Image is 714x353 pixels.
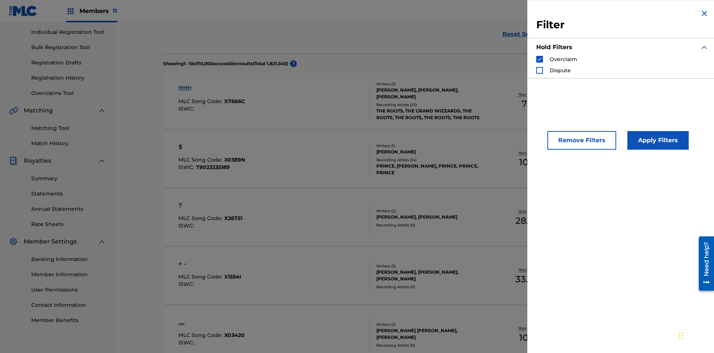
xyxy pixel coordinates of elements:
img: Top Rightsholders [66,7,75,16]
p: Your Shares: [518,92,543,97]
div: Recording Artists ( 23 ) [376,102,489,108]
a: ?MLC Song Code:X26751ISWC:Writers (2)[PERSON_NAME], [PERSON_NAME]Recording Artists (0)Your Shares... [163,190,666,246]
div: [PERSON_NAME], [PERSON_NAME] [376,214,489,220]
div: Writers ( 3 ) [376,263,489,269]
iframe: Resource Center [693,233,714,295]
strong: Hold Filters [536,44,572,51]
span: X03420 [224,332,245,338]
span: X7666C [224,98,245,105]
a: Member Benefits [31,317,106,324]
a: Registration History [31,74,106,82]
span: MLC Song Code : [178,273,224,280]
div: + - [178,260,241,268]
div: Writers ( 1 ) [376,143,489,149]
span: X1554I [224,273,241,280]
span: X26751 [224,215,242,222]
img: expand [97,106,106,115]
div: Recording Artists ( 0 ) [376,284,489,290]
span: ISWC : [178,339,196,346]
h3: Filter [536,18,709,32]
span: ISWC : [178,164,196,171]
a: Match History [31,140,106,147]
span: Members [80,7,117,15]
div: PRINCE, [PERSON_NAME], PRINCE, PRINCE, PRINCE [376,163,489,176]
img: Matching [9,106,18,115]
div: [PERSON_NAME] [376,149,489,155]
button: Apply Filters [627,131,689,150]
button: Remove Filters [547,131,616,150]
img: expand [700,43,709,52]
p: Your Shares: [518,209,543,214]
div: Writers ( 2 ) [376,208,489,214]
span: ISWC : [178,105,196,112]
div: [PERSON_NAME], [PERSON_NAME], [PERSON_NAME] [376,269,489,282]
a: Matching Tool [31,124,106,132]
a: Member Information [31,271,106,279]
span: Member Settings [24,237,77,246]
div: [PERSON_NAME] [PERSON_NAME], [PERSON_NAME] [376,327,489,341]
div: Recording Artists ( 14 ) [376,157,489,163]
div: Writers ( 2 ) [376,322,489,327]
span: Overclaim [550,56,577,63]
span: MLC Song Code : [178,156,224,163]
div: Drag [679,325,684,347]
a: Overclaims Tool [31,89,106,97]
span: 11 [113,7,117,15]
a: Summary [31,175,106,182]
a: Banking Information [31,255,106,263]
a: Individual Registration Tool [31,28,106,36]
img: Royalties [9,156,18,165]
a: $MLC Song Code:X0389NISWC:T9023235189Writers (1)[PERSON_NAME]Recording Artists (14)PRINCE, [PERSO... [163,131,666,187]
span: 28.75 % [515,214,546,228]
img: close [700,9,709,18]
a: Statements [31,190,106,198]
span: Royalties [24,156,51,165]
a: Registration Drafts [31,59,106,67]
div: Recording Artists ( 0 ) [376,222,489,228]
span: 33.34 % [515,273,546,286]
a: User Permissions [31,286,106,294]
span: 100 % [519,331,542,344]
div: THE ROOTS, THE GRAND WIZZARDS, THE ROOTS, THE ROOTS, THE ROOTS, THE ROOTS [376,108,489,121]
div: Recording Artists ( 0 ) [376,343,489,348]
a: + -MLC Song Code:X1554IISWC:Writers (3)[PERSON_NAME], [PERSON_NAME], [PERSON_NAME]Recording Artis... [163,248,666,304]
div: Writers ( 3 ) [376,81,489,87]
img: checkbox [537,57,542,62]
iframe: Chat Widget [677,317,714,353]
img: expand [97,156,106,165]
a: Bulk Registration Tool [31,44,106,51]
a: Rate Sheets [31,220,106,228]
div: [PERSON_NAME], [PERSON_NAME], [PERSON_NAME] [376,87,489,100]
span: X0389N [224,156,245,163]
a: Reset Search [499,26,547,42]
div: $ [178,143,245,152]
span: MLC Song Code : [178,215,224,222]
div: ? [178,201,242,210]
div: !!!!!!! [178,84,245,93]
img: expand [97,237,106,246]
span: 75 % [522,97,540,111]
span: Matching [24,106,53,115]
p: Your Shares: [518,325,543,331]
div: ,,,, [178,318,245,327]
span: ISWC : [178,281,196,287]
span: 100 % [519,156,542,169]
span: Dispute [550,67,571,74]
p: Showing 1 - 10 of 10,000 accessible results (Total 1,821,540 ) [163,60,288,67]
span: T9023235189 [196,164,230,171]
a: Contact Information [31,301,106,309]
a: Annual Statements [31,205,106,213]
a: !!!!!!!MLC Song Code:X7666CISWC:Writers (3)[PERSON_NAME], [PERSON_NAME], [PERSON_NAME]Recording A... [163,73,666,129]
span: ? [290,60,297,67]
img: Member Settings [9,237,18,246]
p: Your Shares: [518,150,543,156]
span: MLC Song Code : [178,332,224,338]
img: MLC Logo [9,6,38,16]
span: ISWC : [178,222,196,229]
p: Your Shares: [518,267,543,273]
span: MLC Song Code : [178,98,224,105]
